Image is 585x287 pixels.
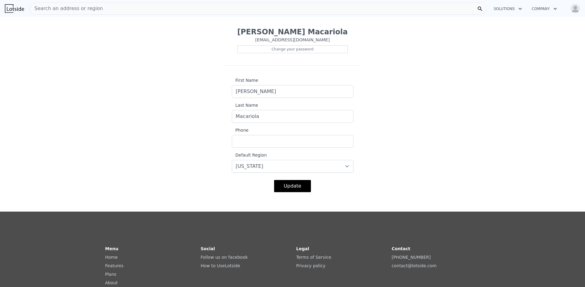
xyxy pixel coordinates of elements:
[237,27,348,37] p: [PERSON_NAME] Macariola
[392,263,437,268] a: contact@lotside.com
[232,103,258,108] span: Last Name
[232,160,353,173] select: Default Region
[527,3,562,14] button: Company
[237,37,348,43] p: [EMAIL_ADDRESS][DOMAIN_NAME]
[201,255,248,260] a: Follow us on facebook
[232,110,353,123] input: Last Name
[201,246,215,251] strong: Social
[30,5,103,12] span: Search an address or region
[105,246,118,251] strong: Menu
[296,263,326,268] a: Privacy policy
[296,246,309,251] strong: Legal
[296,255,331,260] a: Terms of Service
[232,135,353,148] input: Phone
[105,255,118,260] a: Home
[570,4,580,13] img: avatar
[232,85,353,98] input: First Name
[105,272,117,277] a: Plans
[274,180,311,192] button: Update
[5,4,24,13] img: Lotside
[105,263,124,268] a: Features
[232,153,267,157] span: Default Region
[489,3,527,14] button: Solutions
[392,255,431,260] a: [PHONE_NUMBER]
[105,280,118,285] a: About
[392,246,410,251] strong: Contact
[237,45,348,53] div: Change your password
[232,78,258,83] span: First Name
[232,128,249,133] span: Phone
[201,263,240,268] a: How to UseLotside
